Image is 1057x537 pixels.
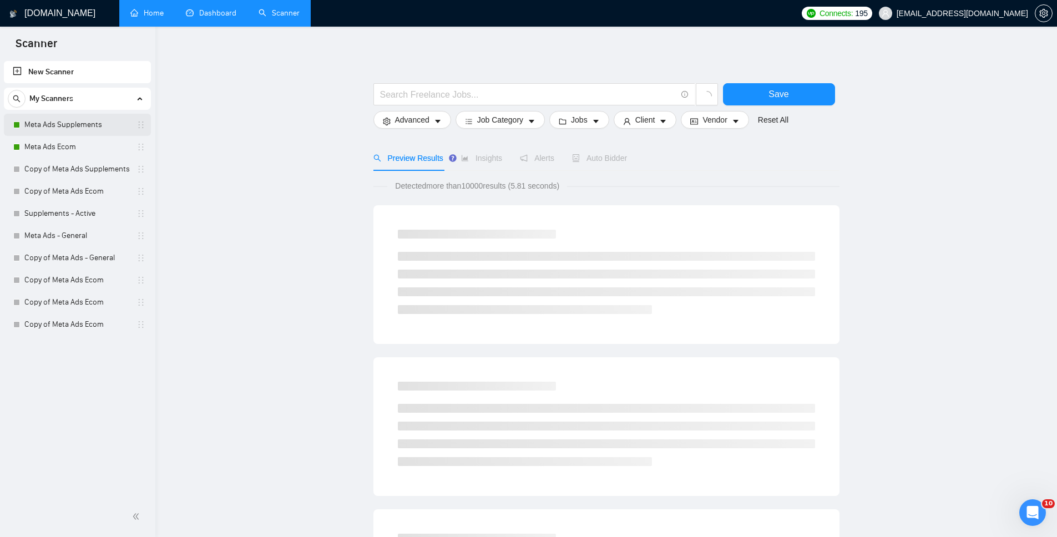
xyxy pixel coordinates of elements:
span: info-circle [681,91,689,98]
div: ✅ The agency's primary office location is verified in the [GEOGRAPHIC_DATA]/[GEOGRAPHIC_DATA] [18,194,173,237]
span: 195 [855,7,867,19]
a: Copy of Meta Ads Ecom [24,269,130,291]
button: idcardVendorcaret-down [681,111,749,129]
button: userClientcaret-down [614,111,677,129]
img: Profile image for AI Assistant from GigRadar 📡 [32,6,49,24]
span: Preview Results [373,154,443,163]
span: If you're interested in applying for jobs that are restricted… [29,320,149,340]
div: ✅ The agency owner is verified in the [GEOGRAPHIC_DATA]/[GEOGRAPHIC_DATA] [18,238,173,271]
h1: AI Assistant from GigRadar 📡 [54,7,173,24]
button: Home [174,4,195,26]
button: search [8,90,26,108]
button: Save [723,83,835,105]
div: Before requesting an additional country-specific BM, please make sure that your agency meets ALL ... [18,107,173,161]
span: My Scanners [29,88,73,110]
div: Tooltip anchor [448,153,458,163]
div: Hey, there! [18,53,173,64]
div: Hey, there!You can request an additional Business Manager to apply for US or UK exclusive jobs.Be... [9,46,182,357]
span: bars [465,117,473,125]
a: Copy of Meta Ads Supplements [24,158,130,180]
span: folder [559,117,567,125]
button: folderJobscaret-down [549,111,609,129]
span: 10 [1042,499,1055,508]
div: You can request an additional Business Manager to apply for US or UK exclusive jobs. [18,69,173,102]
span: caret-down [434,117,442,125]
span: notification [520,154,528,162]
div: You can find more information about such BMs below: [18,276,173,297]
a: Meta Ads - General [24,225,130,247]
span: robot [572,154,580,162]
span: holder [136,298,145,307]
span: caret-down [659,117,667,125]
a: Copy of Meta Ads Ecom [24,180,130,202]
div: Can I apply to US-only jobs? [29,307,161,318]
img: upwork-logo.png [807,9,816,18]
a: Meta Ads Ecom [24,136,130,158]
img: logo [9,5,17,23]
span: Jobs [571,114,588,126]
span: caret-down [732,117,740,125]
span: holder [136,165,145,174]
span: holder [136,276,145,285]
span: user [882,9,889,17]
a: Meta Ads Supplements [24,114,130,136]
span: Save [768,87,788,101]
button: go back [7,4,28,26]
a: dashboardDashboard [186,8,236,18]
span: holder [136,209,145,218]
span: holder [136,143,145,151]
span: Scanner [7,36,66,59]
li: My Scanners [4,88,151,336]
a: Copy of Meta Ads - General [24,247,130,269]
span: area-chart [461,154,469,162]
span: idcard [690,117,698,125]
span: Advanced [395,114,429,126]
span: holder [136,187,145,196]
button: barsJob Categorycaret-down [456,111,545,129]
span: holder [136,120,145,129]
span: search [373,154,381,162]
span: Alerts [520,154,554,163]
span: holder [136,320,145,329]
button: settingAdvancedcaret-down [373,111,451,129]
a: New Scanner [13,61,142,83]
span: Insights [461,154,502,163]
span: user [623,117,631,125]
a: setting [1035,9,1053,18]
span: setting [1035,9,1052,18]
span: Client [635,114,655,126]
span: Connects: [820,7,853,19]
span: holder [136,231,145,240]
iframe: Intercom live chat [1019,499,1046,526]
span: double-left [132,511,143,522]
a: searchScanner [259,8,300,18]
span: holder [136,254,145,262]
a: Copy of Meta Ads Ecom [24,291,130,313]
span: search [8,95,25,103]
a: Copy of Meta Ads Ecom [24,313,130,336]
span: Vendor [702,114,727,126]
span: Detected more than 10000 results (5.81 seconds) [387,180,567,192]
div: AI Assistant from GigRadar 📡 says… [9,46,213,370]
span: setting [383,117,391,125]
span: Job Category [477,114,523,126]
input: Search Freelance Jobs... [380,88,676,102]
button: setting [1035,4,1053,22]
a: homeHome [130,8,164,18]
span: caret-down [528,117,535,125]
a: Supplements - Active [24,202,130,225]
span: caret-down [592,117,600,125]
button: Yes, I meet all of the criteria - request a new BM [19,377,208,409]
li: New Scanner [4,61,151,83]
div: Can I apply to US-only jobs?If you're interested in applying for jobs that are restricted… [18,298,173,351]
span: loading [702,91,712,101]
a: Reset All [758,114,788,126]
div: ✅ The freelancer is verified in the [GEOGRAPHIC_DATA]/[GEOGRAPHIC_DATA] [18,161,173,194]
span: Auto Bidder [572,154,627,163]
div: Close [195,4,215,24]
